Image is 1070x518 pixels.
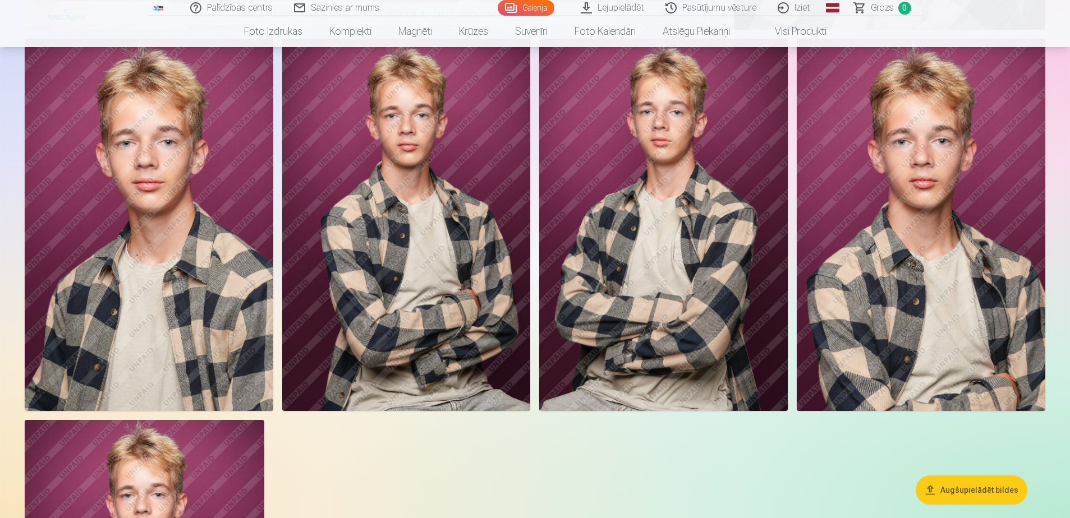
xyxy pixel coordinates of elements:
[446,16,502,47] a: Krūzes
[316,16,385,47] a: Komplekti
[153,4,165,11] img: /fa1
[561,16,649,47] a: Foto kalendāri
[231,16,316,47] a: Foto izdrukas
[916,475,1027,505] button: Augšupielādēt bildes
[502,16,561,47] a: Suvenīri
[385,16,446,47] a: Magnēti
[649,16,743,47] a: Atslēgu piekariņi
[743,16,840,47] a: Visi produkti
[898,2,911,15] span: 0
[871,1,894,15] span: Grozs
